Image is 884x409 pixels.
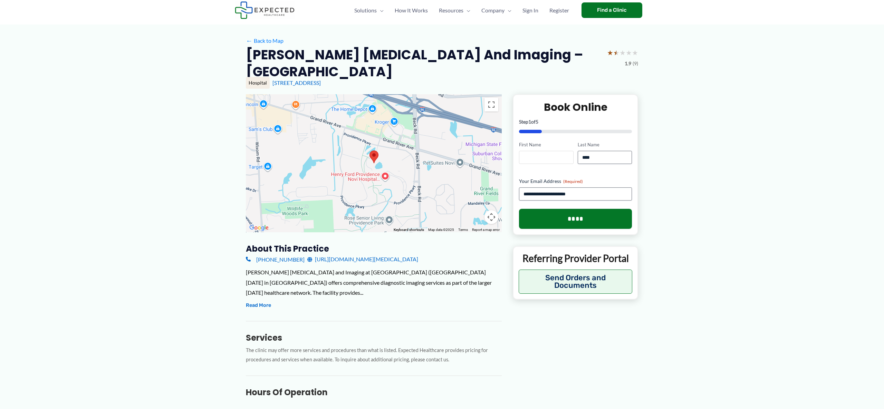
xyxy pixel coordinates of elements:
[307,254,418,264] a: [URL][DOMAIN_NAME][MEDICAL_DATA]
[246,387,502,398] h3: Hours of Operation
[246,36,284,46] a: ←Back to Map
[582,2,642,18] a: Find a Clinic
[484,98,498,111] button: Toggle fullscreen view
[528,119,531,125] span: 1
[248,223,270,232] img: Google
[519,270,632,294] button: Send Orders and Documents
[235,1,295,19] img: Expected Healthcare Logo - side, dark font, small
[246,346,502,364] p: The clinic may offer more services and procedures than what is listed. Expected Healthcare provid...
[246,243,502,254] h3: About this practice
[246,301,271,310] button: Read More
[246,267,502,298] div: [PERSON_NAME] [MEDICAL_DATA] and Imaging at [GEOGRAPHIC_DATA] ([GEOGRAPHIC_DATA][DATE] in [GEOGRA...
[536,119,538,125] span: 5
[519,252,632,264] p: Referring Provider Portal
[519,142,573,148] label: First Name
[484,210,498,224] button: Map camera controls
[619,46,626,59] span: ★
[272,79,321,86] a: [STREET_ADDRESS]
[626,46,632,59] span: ★
[625,59,631,68] span: 1.9
[632,46,638,59] span: ★
[246,37,252,44] span: ←
[578,142,632,148] label: Last Name
[472,228,500,232] a: Report a map error
[563,179,583,184] span: (Required)
[246,254,305,264] a: [PHONE_NUMBER]
[519,119,632,124] p: Step of
[428,228,454,232] span: Map data ©2025
[633,59,638,68] span: (9)
[246,332,502,343] h3: Services
[519,100,632,114] h2: Book Online
[394,227,424,232] button: Keyboard shortcuts
[607,46,613,59] span: ★
[246,77,270,89] div: Hospital
[248,223,270,232] a: Open this area in Google Maps (opens a new window)
[519,178,632,185] label: Your Email Address
[613,46,619,59] span: ★
[246,46,602,80] h2: [PERSON_NAME] [MEDICAL_DATA] and Imaging – [GEOGRAPHIC_DATA]
[458,228,468,232] a: Terms (opens in new tab)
